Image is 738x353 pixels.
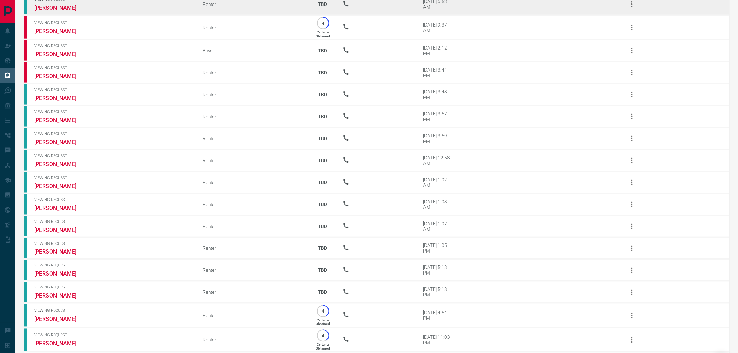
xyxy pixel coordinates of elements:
a: [PERSON_NAME] [34,161,86,167]
div: [DATE] 3:48 PM [423,89,453,100]
div: Renter [203,290,303,295]
p: TBD [314,283,332,302]
span: Viewing Request [34,219,192,224]
div: property.ca [24,16,27,39]
div: condos.ca [24,282,27,302]
span: Viewing Request [34,44,192,48]
div: [DATE] 3:59 PM [423,133,453,144]
a: [PERSON_NAME] [34,316,86,323]
div: condos.ca [24,84,27,105]
div: condos.ca [24,172,27,193]
a: [PERSON_NAME] [34,117,86,123]
a: [PERSON_NAME] [34,5,86,11]
a: [PERSON_NAME] [34,51,86,58]
div: condos.ca [24,106,27,127]
span: Viewing Request [34,197,192,202]
a: [PERSON_NAME] [34,73,86,80]
div: Renter [203,313,303,318]
p: 4 [321,309,326,314]
div: [DATE] 3:44 PM [423,67,453,78]
div: condos.ca [24,304,27,327]
a: [PERSON_NAME] [34,95,86,102]
div: condos.ca [24,194,27,215]
span: Viewing Request [34,21,192,25]
span: Viewing Request [34,175,192,180]
p: TBD [314,239,332,258]
a: [PERSON_NAME] [34,183,86,189]
div: condos.ca [24,260,27,280]
p: TBD [314,195,332,214]
a: [PERSON_NAME] [34,205,86,211]
div: Renter [203,202,303,207]
div: Renter [203,268,303,273]
span: Viewing Request [34,263,192,268]
p: TBD [314,261,332,280]
div: Renter [203,224,303,229]
div: condos.ca [24,128,27,149]
span: Viewing Request [34,309,192,313]
div: [DATE] 2:12 PM [423,45,453,56]
a: [PERSON_NAME] [34,139,86,145]
span: Viewing Request [34,132,192,136]
div: property.ca [24,62,27,83]
div: [DATE] 1:02 AM [423,177,453,188]
span: Viewing Request [34,66,192,70]
div: Renter [203,158,303,163]
div: condos.ca [24,216,27,236]
p: 4 [321,333,326,338]
a: [PERSON_NAME] [34,28,86,35]
a: [PERSON_NAME] [34,227,86,233]
div: Renter [203,246,303,251]
p: TBD [314,129,332,148]
span: Viewing Request [34,285,192,290]
p: Criteria Obtained [316,30,330,38]
div: [DATE] 3:57 PM [423,111,453,122]
div: Renter [203,25,303,30]
div: Renter [203,1,303,7]
div: condos.ca [24,329,27,351]
p: TBD [314,151,332,170]
div: condos.ca [24,238,27,258]
p: TBD [314,63,332,82]
span: Viewing Request [34,88,192,92]
span: Viewing Request [34,110,192,114]
div: [DATE] 5:18 PM [423,287,453,298]
div: [DATE] 5:13 PM [423,265,453,276]
div: [DATE] 1:03 AM [423,199,453,210]
div: Buyer [203,48,303,53]
a: [PERSON_NAME] [34,340,86,347]
p: TBD [314,41,332,60]
a: [PERSON_NAME] [34,249,86,255]
span: Viewing Request [34,333,192,338]
div: [DATE] 1:07 AM [423,221,453,232]
span: Viewing Request [34,241,192,246]
div: [DATE] 1:05 PM [423,243,453,254]
p: Criteria Obtained [316,318,330,326]
div: [DATE] 11:03 PM [423,335,453,346]
a: [PERSON_NAME] [34,293,86,299]
p: TBD [314,85,332,104]
div: [DATE] 12:58 AM [423,155,453,166]
div: condos.ca [24,150,27,171]
div: Renter [203,70,303,75]
div: [DATE] 4:54 PM [423,310,453,321]
a: [PERSON_NAME] [34,271,86,277]
span: Viewing Request [34,153,192,158]
div: Renter [203,136,303,141]
p: TBD [314,217,332,236]
div: Renter [203,114,303,119]
div: Renter [203,92,303,97]
p: 4 [321,21,326,26]
div: property.ca [24,40,27,61]
div: Renter [203,180,303,185]
p: TBD [314,107,332,126]
p: Criteria Obtained [316,343,330,351]
div: [DATE] 9:37 AM [423,22,453,33]
p: TBD [314,173,332,192]
div: Renter [203,337,303,343]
